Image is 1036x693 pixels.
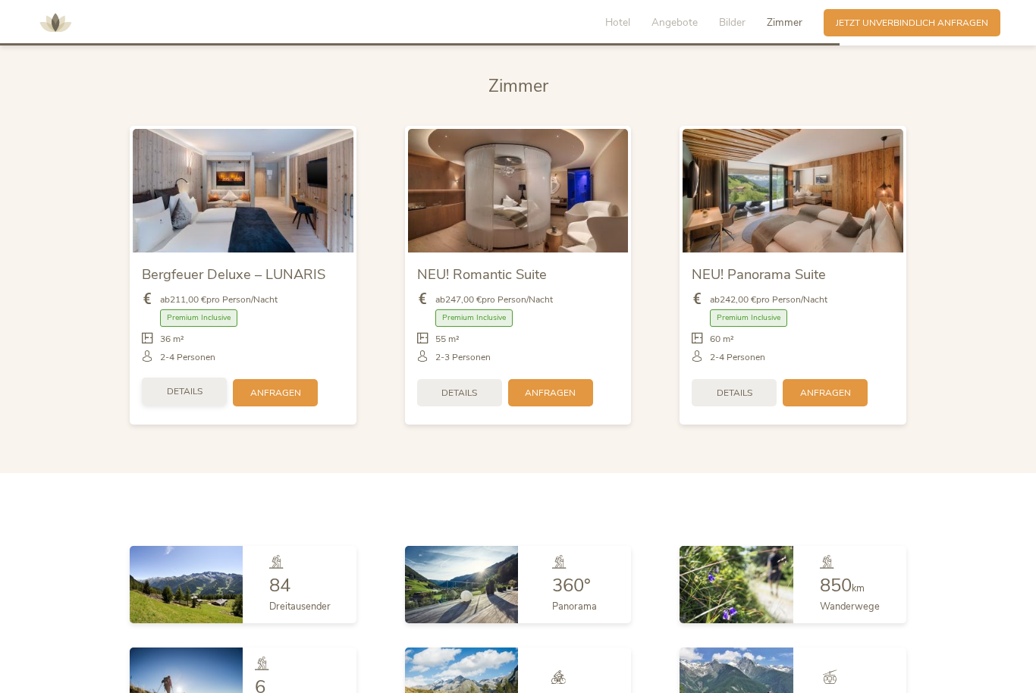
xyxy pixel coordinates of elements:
[142,265,325,284] span: Bergfeuer Deluxe – LUNARIS
[717,387,752,400] span: Details
[435,351,491,364] span: 2-3 Personen
[800,387,851,400] span: Anfragen
[683,129,903,252] img: NEU! Panorama Suite
[651,15,698,30] span: Angebote
[525,387,576,400] span: Anfragen
[160,351,215,364] span: 2-4 Personen
[170,293,206,306] b: 211,00 €
[167,385,202,398] span: Details
[417,265,547,284] span: NEU! Romantic Suite
[605,15,630,30] span: Hotel
[488,74,548,98] span: Zimmer
[269,573,290,597] span: 84
[836,17,988,30] span: Jetzt unverbindlich anfragen
[767,15,802,30] span: Zimmer
[720,293,756,306] b: 242,00 €
[710,293,827,306] span: ab pro Person/Nacht
[441,387,477,400] span: Details
[710,333,734,346] span: 60 m²
[710,351,765,364] span: 2-4 Personen
[852,582,865,595] span: km
[820,600,880,613] span: Wanderwege
[552,573,591,597] span: 360°
[435,333,460,346] span: 55 m²
[435,293,553,306] span: ab pro Person/Nacht
[133,129,353,252] img: Bergfeuer Deluxe – LUNARIS
[445,293,482,306] b: 247,00 €
[692,265,826,284] span: NEU! Panorama Suite
[719,15,746,30] span: Bilder
[160,293,278,306] span: ab pro Person/Nacht
[250,387,301,400] span: Anfragen
[435,309,513,327] span: Premium Inclusive
[552,600,597,613] span: Panorama
[710,309,787,327] span: Premium Inclusive
[269,600,331,613] span: Dreitausender
[33,18,78,27] a: AMONTI & LUNARIS Wellnessresort
[160,309,237,327] span: Premium Inclusive
[408,129,629,252] img: NEU! Romantic Suite
[820,573,852,597] span: 850
[160,333,184,346] span: 36 m²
